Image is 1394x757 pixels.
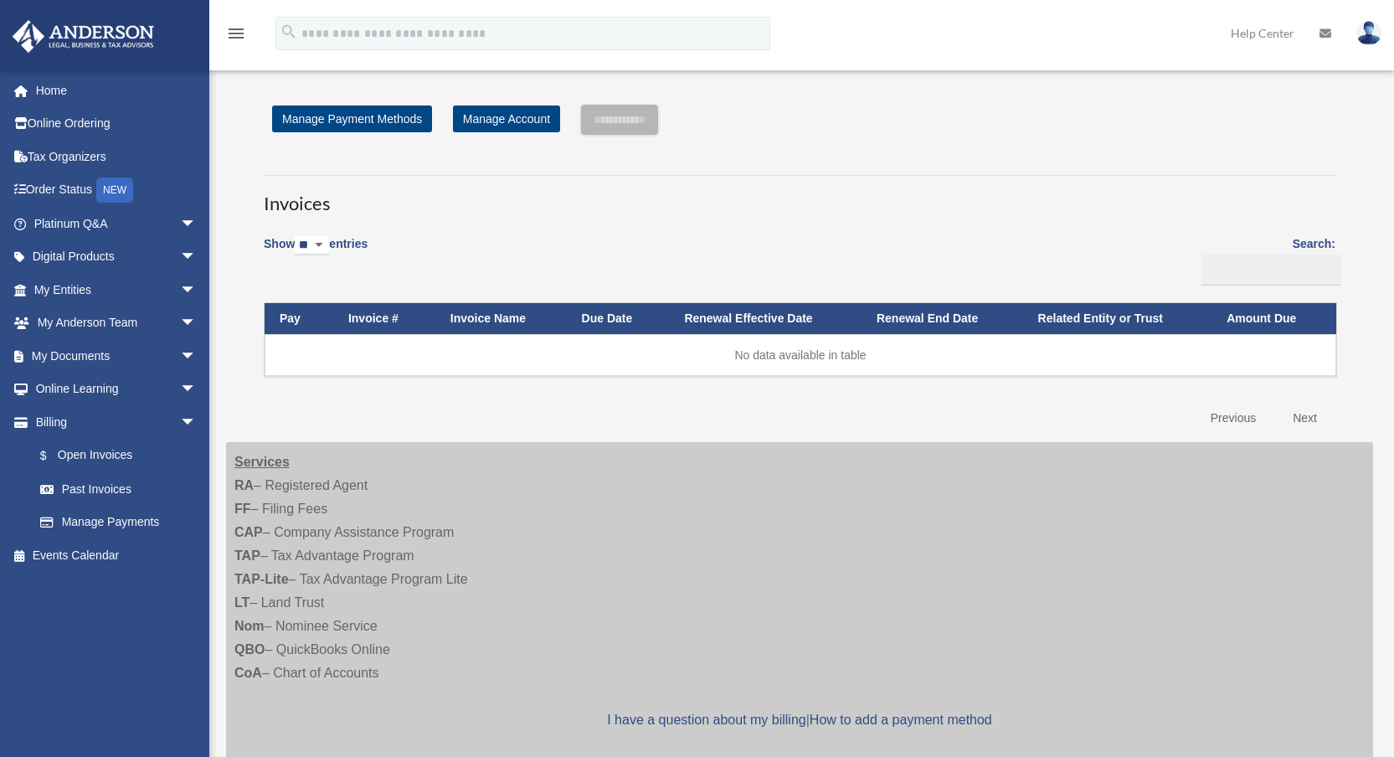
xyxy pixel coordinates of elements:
a: My Entitiesarrow_drop_down [12,273,222,306]
strong: CoA [234,666,262,680]
strong: TAP [234,548,260,563]
a: I have a question about my billing [607,713,805,727]
th: Invoice #: activate to sort column ascending [333,303,435,334]
label: Show entries [264,234,368,272]
span: arrow_drop_down [180,373,213,407]
a: Online Ordering [12,107,222,141]
a: Online Learningarrow_drop_down [12,373,222,406]
span: arrow_drop_down [180,207,213,241]
label: Search: [1196,234,1335,286]
span: arrow_drop_down [180,405,213,440]
a: Digital Productsarrow_drop_down [12,240,222,274]
th: Renewal End Date: activate to sort column ascending [862,303,1023,334]
a: $Open Invoices [23,439,205,473]
i: search [280,23,298,41]
a: Next [1280,401,1330,435]
a: Past Invoices [23,472,213,506]
span: arrow_drop_down [180,240,213,275]
a: Order StatusNEW [12,173,222,208]
a: Tax Organizers [12,140,222,173]
strong: LT [234,595,249,610]
select: Showentries [295,236,329,255]
a: Manage Payments [23,506,213,539]
strong: QBO [234,642,265,657]
span: arrow_drop_down [180,306,213,341]
strong: CAP [234,525,263,539]
a: Events Calendar [12,538,222,572]
a: Home [12,74,222,107]
th: Pay: activate to sort column descending [265,303,333,334]
div: NEW [96,178,133,203]
a: menu [226,29,246,44]
a: How to add a payment method [810,713,992,727]
th: Renewal Effective Date: activate to sort column ascending [669,303,862,334]
strong: RA [234,478,254,492]
strong: Services [234,455,290,469]
img: User Pic [1356,21,1381,45]
i: menu [226,23,246,44]
input: Search: [1201,255,1341,286]
strong: FF [234,502,251,516]
span: arrow_drop_down [180,273,213,307]
th: Due Date: activate to sort column ascending [567,303,670,334]
th: Related Entity or Trust: activate to sort column ascending [1023,303,1212,334]
span: $ [49,445,58,466]
a: Manage Account [453,106,560,132]
th: Amount Due: activate to sort column ascending [1211,303,1336,334]
a: Previous [1198,401,1268,435]
td: No data available in table [265,334,1336,376]
a: Billingarrow_drop_down [12,405,213,439]
strong: Nom [234,619,265,633]
span: arrow_drop_down [180,339,213,373]
p: | [234,708,1365,732]
img: Anderson Advisors Platinum Portal [8,20,159,53]
h3: Invoices [264,175,1335,217]
a: Manage Payment Methods [272,106,432,132]
strong: TAP-Lite [234,572,289,586]
a: My Anderson Teamarrow_drop_down [12,306,222,340]
a: My Documentsarrow_drop_down [12,339,222,373]
th: Invoice Name: activate to sort column ascending [435,303,567,334]
a: Platinum Q&Aarrow_drop_down [12,207,222,240]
